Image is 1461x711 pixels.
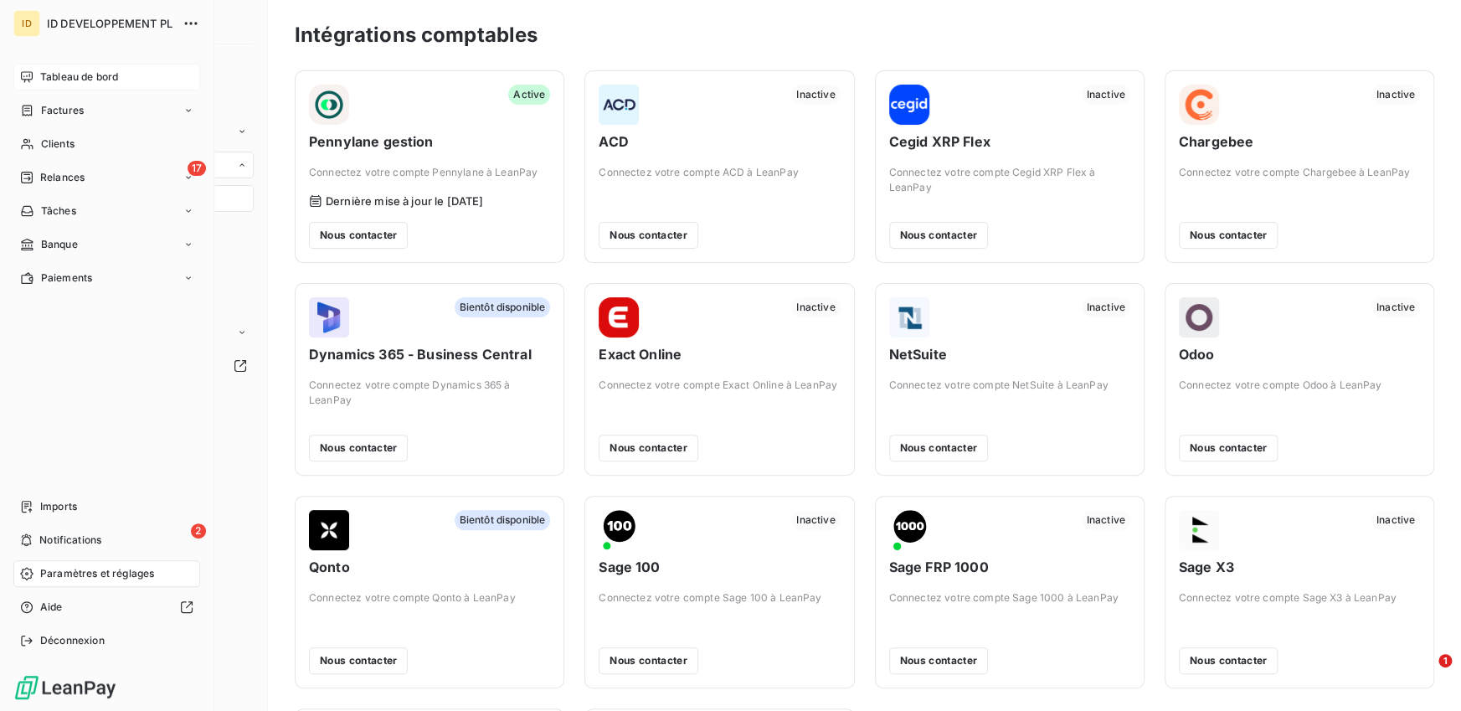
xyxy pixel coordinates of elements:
[309,510,349,550] img: Qonto logo
[41,204,76,219] span: Tâches
[1179,85,1219,125] img: Chargebee logo
[599,344,840,364] span: Exact Online
[13,594,200,621] a: Aide
[1179,590,1420,605] span: Connectez votre compte Sage X3 à LeanPay
[1179,510,1219,550] img: Sage X3 logo
[889,297,929,337] img: NetSuite logo
[1404,654,1444,694] iframe: Intercom live chat
[1179,131,1420,152] span: Chargebee
[309,344,550,364] span: Dynamics 365 - Business Central
[13,265,200,291] a: Paiements
[889,435,988,461] button: Nous contacter
[309,297,349,337] img: Dynamics 365 - Business Central logo
[455,297,551,317] span: Bientôt disponible
[599,165,840,180] span: Connectez votre compte ACD à LeanPay
[13,64,200,90] a: Tableau de bord
[599,435,697,461] button: Nous contacter
[889,344,1130,364] span: NetSuite
[889,85,929,125] img: Cegid XRP Flex logo
[13,231,200,258] a: Banque
[326,194,484,208] span: Dernière mise à jour le [DATE]
[40,633,105,648] span: Déconnexion
[1179,378,1420,393] span: Connectez votre compte Odoo à LeanPay
[13,131,200,157] a: Clients
[13,164,200,191] a: 17Relances
[309,590,550,605] span: Connectez votre compte Qonto à LeanPay
[599,378,840,393] span: Connectez votre compte Exact Online à LeanPay
[1179,165,1420,180] span: Connectez votre compte Chargebee à LeanPay
[309,647,408,674] button: Nous contacter
[40,170,85,185] span: Relances
[889,590,1130,605] span: Connectez votre compte Sage 1000 à LeanPay
[47,17,172,30] span: ID DEVELOPPEMENT PL
[1371,85,1420,105] span: Inactive
[889,131,1130,152] span: Cegid XRP Flex
[191,523,206,538] span: 2
[41,237,78,252] span: Banque
[13,493,200,520] a: Imports
[13,10,40,37] div: ID
[1179,344,1420,364] span: Odoo
[13,198,200,224] a: Tâches
[309,435,408,461] button: Nous contacter
[599,297,639,337] img: Exact Online logo
[889,557,1130,577] span: Sage FRP 1000
[13,560,200,587] a: Paramètres et réglages
[40,499,77,514] span: Imports
[1438,654,1452,667] span: 1
[39,533,101,548] span: Notifications
[455,510,551,530] span: Bientôt disponible
[1082,297,1130,317] span: Inactive
[13,97,200,124] a: Factures
[40,70,118,85] span: Tableau de bord
[889,165,1130,195] span: Connectez votre compte Cegid XRP Flex à LeanPay
[309,85,349,125] img: Pennylane gestion logo
[791,510,840,530] span: Inactive
[309,165,550,180] span: Connectez votre compte Pennylane à LeanPay
[188,161,206,176] span: 17
[599,647,697,674] button: Nous contacter
[40,566,154,581] span: Paramètres et réglages
[889,378,1130,393] span: Connectez votre compte NetSuite à LeanPay
[1371,297,1420,317] span: Inactive
[1179,557,1420,577] span: Sage X3
[599,222,697,249] button: Nous contacter
[309,378,550,408] span: Connectez votre compte Dynamics 365 à LeanPay
[599,131,840,152] span: ACD
[508,85,550,105] span: Active
[309,557,550,577] span: Qonto
[791,85,840,105] span: Inactive
[40,600,63,615] span: Aide
[41,270,92,286] span: Paiements
[41,103,84,118] span: Factures
[309,131,550,152] span: Pennylane gestion
[791,297,840,317] span: Inactive
[1371,510,1420,530] span: Inactive
[1179,435,1278,461] button: Nous contacter
[599,590,840,605] span: Connectez votre compte Sage 100 à LeanPay
[41,137,75,152] span: Clients
[889,222,988,249] button: Nous contacter
[13,674,117,701] img: Logo LeanPay
[889,510,929,550] img: Sage FRP 1000 logo
[1082,510,1130,530] span: Inactive
[599,557,840,577] span: Sage 100
[1179,297,1219,337] img: Odoo logo
[599,85,639,125] img: ACD logo
[309,222,408,249] button: Nous contacter
[889,647,988,674] button: Nous contacter
[599,510,639,550] img: Sage 100 logo
[1082,85,1130,105] span: Inactive
[295,20,538,50] h3: Intégrations comptables
[1179,222,1278,249] button: Nous contacter
[1179,647,1278,674] button: Nous contacter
